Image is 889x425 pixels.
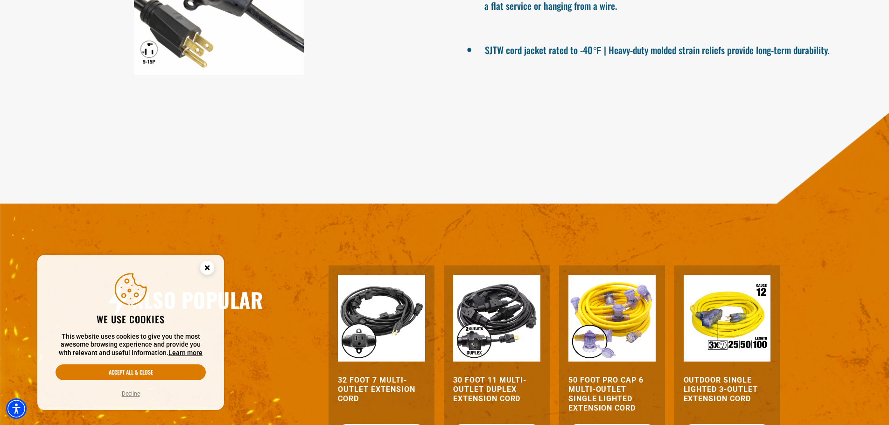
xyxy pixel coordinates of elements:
[6,398,27,419] div: Accessibility Menu
[338,275,425,362] img: black
[338,376,425,404] a: 32 Foot 7 Multi-Outlet Extension Cord
[56,364,206,380] button: Accept all & close
[568,376,656,413] a: 50 Foot Pro Cap 6 Multi-Outlet Single Lighted Extension Cord
[190,255,224,284] button: Close this option
[56,333,206,357] p: This website uses cookies to give you the most awesome browsing experience and provide you with r...
[168,349,203,356] a: This website uses cookies to give you the most awesome browsing experience and provide you with r...
[453,376,540,404] a: 30 Foot 11 Multi-Outlet Duplex Extension Cord
[37,255,224,411] aside: Cookie Consent
[56,313,206,325] h2: We use cookies
[484,41,857,57] li: SJTW cord jacket rated to -40℉ | Heavy-duty molded strain reliefs provide long-term durability.
[684,275,771,362] img: Outdoor Single Lighted 3-Outlet Extension Cord
[119,389,143,398] button: Decline
[568,275,656,362] img: yellow
[453,275,540,362] img: black
[684,376,771,404] a: Outdoor Single Lighted 3-Outlet Extension Cord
